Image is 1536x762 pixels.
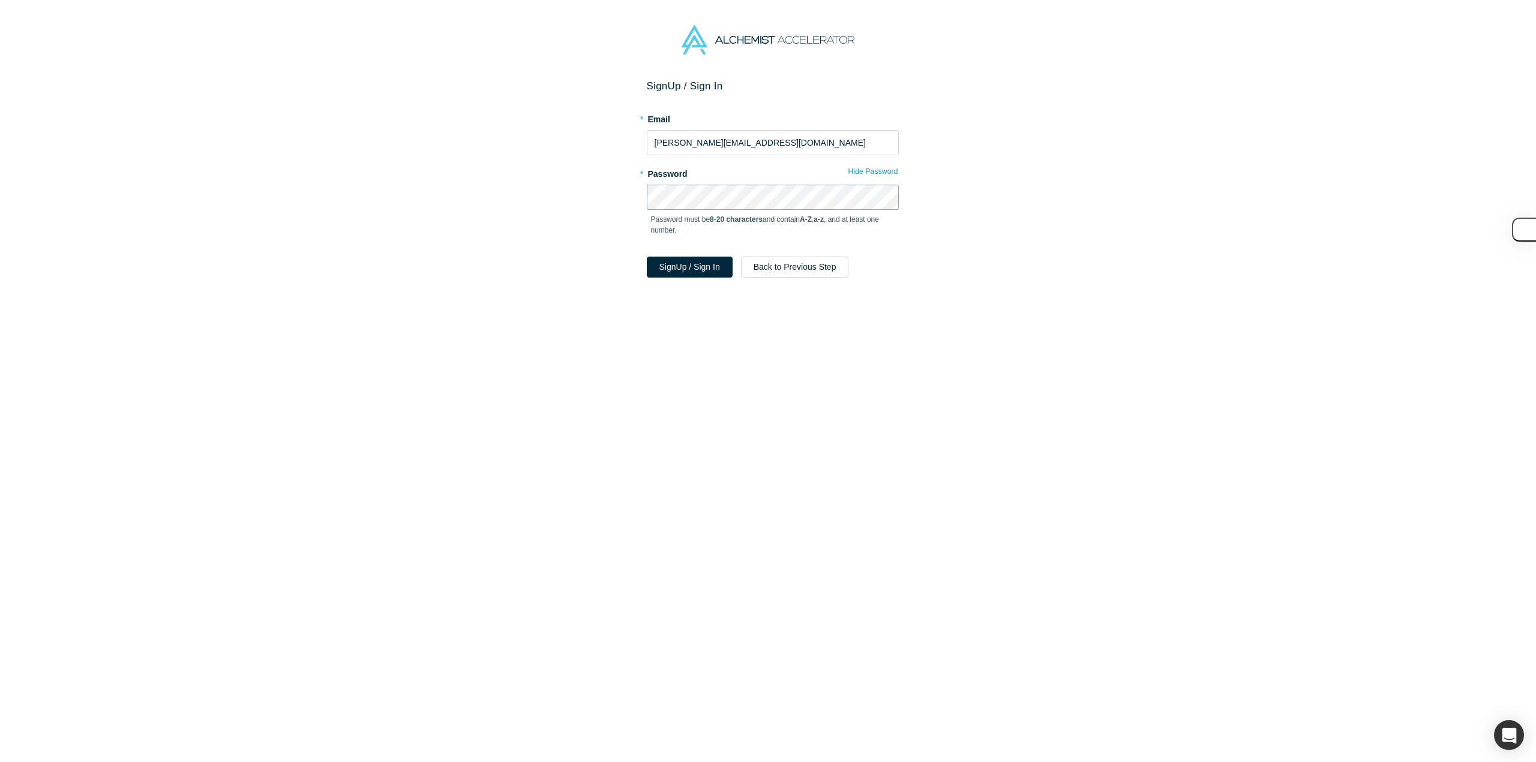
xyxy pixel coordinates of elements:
label: Password [647,164,899,180]
strong: a-z [814,215,824,224]
button: Back to Previous Step [741,257,849,278]
img: Alchemist Accelerator Logo [682,25,854,55]
label: Email [647,109,899,126]
h2: Sign Up / Sign In [647,80,899,92]
button: SignUp / Sign In [647,257,733,278]
strong: A-Z [800,215,812,224]
button: Hide Password [848,164,899,179]
p: Password must be and contain , , and at least one number. [651,214,895,236]
strong: 8-20 characters [710,215,763,224]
